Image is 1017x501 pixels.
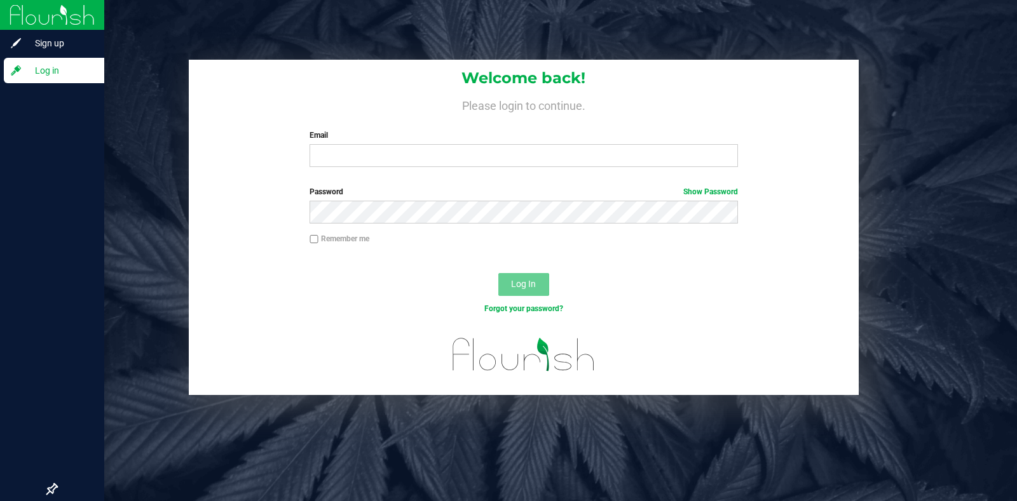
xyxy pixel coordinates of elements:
h1: Welcome back! [189,70,859,86]
span: Sign up [22,36,99,51]
inline-svg: Sign up [10,37,22,50]
img: flourish_logo.svg [440,328,608,382]
inline-svg: Log in [10,64,22,77]
span: Password [310,187,343,196]
a: Show Password [683,187,738,196]
label: Remember me [310,233,369,244]
a: Forgot your password? [484,304,563,313]
span: Log In [511,279,536,289]
label: Email [310,130,737,141]
h4: Please login to continue. [189,97,859,112]
span: Log in [22,63,99,78]
button: Log In [498,273,549,296]
input: Remember me [310,235,318,244]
